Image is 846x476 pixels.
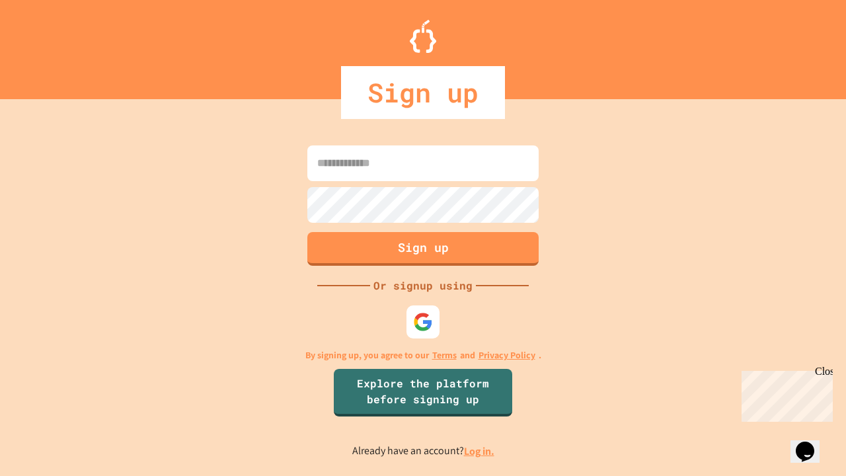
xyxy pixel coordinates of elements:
[307,232,539,266] button: Sign up
[790,423,833,463] iframe: chat widget
[341,66,505,119] div: Sign up
[370,278,476,294] div: Or signup using
[352,443,494,459] p: Already have an account?
[736,366,833,422] iframe: chat widget
[479,348,535,362] a: Privacy Policy
[5,5,91,84] div: Chat with us now!Close
[432,348,457,362] a: Terms
[410,20,436,53] img: Logo.svg
[413,312,433,332] img: google-icon.svg
[334,369,512,416] a: Explore the platform before signing up
[464,444,494,458] a: Log in.
[305,348,541,362] p: By signing up, you agree to our and .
